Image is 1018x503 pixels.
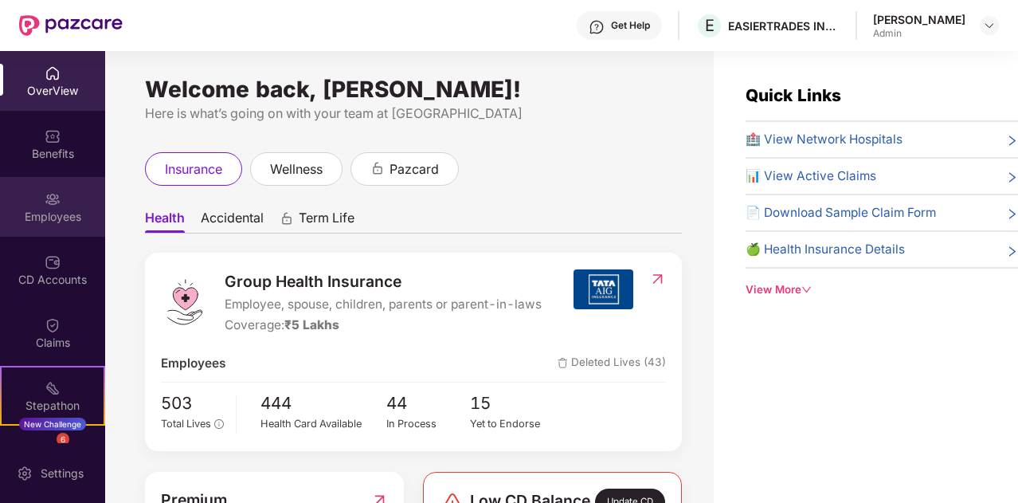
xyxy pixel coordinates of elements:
[1006,170,1018,186] span: right
[145,83,682,96] div: Welcome back, [PERSON_NAME]!
[161,391,224,417] span: 503
[17,466,33,481] img: svg+xml;base64,PHN2ZyBpZD0iU2V0dGluZy0yMHgyMCIgeG1sbnM9Imh0dHA6Ly93d3cudzMub3JnLzIwMDAvc3ZnIiB3aW...
[19,418,86,430] div: New Challenge
[746,85,841,105] span: Quick Links
[746,203,936,222] span: 📄 Download Sample Claim Form
[558,354,666,373] span: Deleted Lives (43)
[801,285,812,295] span: down
[558,358,568,368] img: deleteIcon
[705,16,715,35] span: E
[145,104,682,124] div: Here is what’s going on with your team at [GEOGRAPHIC_DATA]
[386,391,471,417] span: 44
[470,416,554,432] div: Yet to Endorse
[2,398,104,414] div: Stepathon
[45,317,61,333] img: svg+xml;base64,PHN2ZyBpZD0iQ2xhaW0iIHhtbG5zPSJodHRwOi8vd3d3LnczLm9yZy8yMDAwL3N2ZyIgd2lkdGg9IjIwIi...
[470,391,554,417] span: 15
[728,18,840,33] div: EASIERTRADES INDIA LLP
[746,167,876,186] span: 📊 View Active Claims
[1006,206,1018,222] span: right
[746,281,1018,298] div: View More
[574,269,633,309] img: insurerIcon
[161,418,211,430] span: Total Lives
[284,317,339,332] span: ₹5 Lakhs
[45,254,61,270] img: svg+xml;base64,PHN2ZyBpZD0iQ0RfQWNjb3VudHMiIGRhdGEtbmFtZT0iQ0QgQWNjb3VudHMiIHhtbG5zPSJodHRwOi8vd3...
[145,210,185,233] span: Health
[280,211,294,226] div: animation
[746,240,905,259] span: 🍏 Health Insurance Details
[36,466,88,481] div: Settings
[161,354,225,373] span: Employees
[260,416,386,432] div: Health Card Available
[1006,133,1018,149] span: right
[161,278,209,326] img: logo
[386,416,471,432] div: In Process
[19,15,123,36] img: New Pazcare Logo
[260,391,386,417] span: 444
[983,19,996,32] img: svg+xml;base64,PHN2ZyBpZD0iRHJvcGRvd24tMzJ4MzIiIHhtbG5zPSJodHRwOi8vd3d3LnczLm9yZy8yMDAwL3N2ZyIgd2...
[299,210,354,233] span: Term Life
[390,159,439,179] span: pazcard
[649,271,666,287] img: RedirectIcon
[746,130,902,149] span: 🏥 View Network Hospitals
[45,128,61,144] img: svg+xml;base64,PHN2ZyBpZD0iQmVuZWZpdHMiIHhtbG5zPSJodHRwOi8vd3d3LnczLm9yZy8yMDAwL3N2ZyIgd2lkdGg9Ij...
[873,12,965,27] div: [PERSON_NAME]
[45,65,61,81] img: svg+xml;base64,PHN2ZyBpZD0iSG9tZSIgeG1sbnM9Imh0dHA6Ly93d3cudzMub3JnLzIwMDAvc3ZnIiB3aWR0aD0iMjAiIG...
[611,19,650,32] div: Get Help
[225,295,542,314] span: Employee, spouse, children, parents or parent-in-laws
[225,316,542,335] div: Coverage:
[873,27,965,40] div: Admin
[45,380,61,396] img: svg+xml;base64,PHN2ZyB4bWxucz0iaHR0cDovL3d3dy53My5vcmcvMjAwMC9zdmciIHdpZHRoPSIyMSIgaGVpZ2h0PSIyMC...
[225,269,542,293] span: Group Health Insurance
[370,161,385,175] div: animation
[270,159,323,179] span: wellness
[57,433,69,446] div: 6
[165,159,222,179] span: insurance
[214,419,223,428] span: info-circle
[201,210,264,233] span: Accidental
[1006,243,1018,259] span: right
[589,19,605,35] img: svg+xml;base64,PHN2ZyBpZD0iSGVscC0zMngzMiIgeG1sbnM9Imh0dHA6Ly93d3cudzMub3JnLzIwMDAvc3ZnIiB3aWR0aD...
[45,191,61,207] img: svg+xml;base64,PHN2ZyBpZD0iRW1wbG95ZWVzIiB4bWxucz0iaHR0cDovL3d3dy53My5vcmcvMjAwMC9zdmciIHdpZHRoPS...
